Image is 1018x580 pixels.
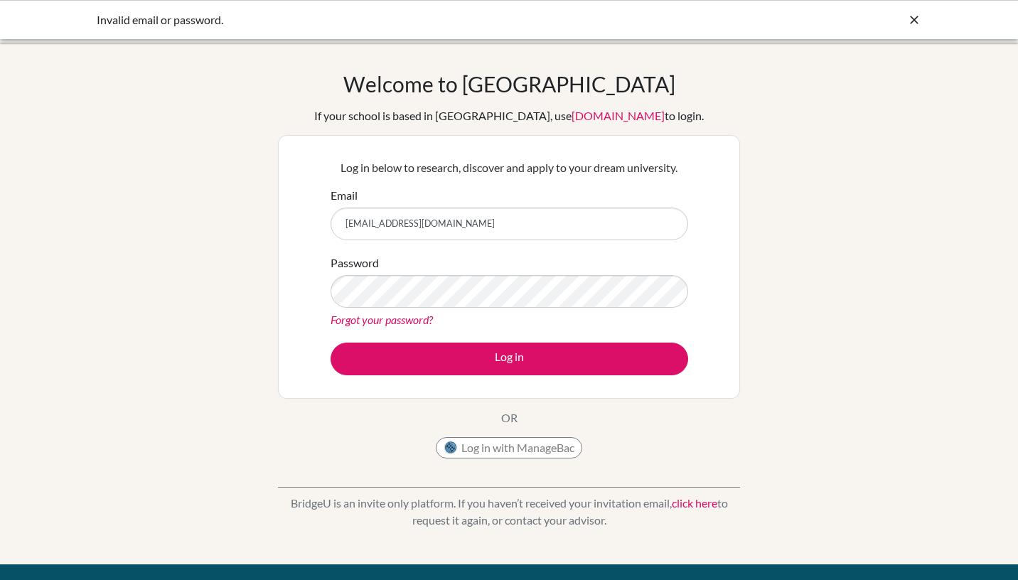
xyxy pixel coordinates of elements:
p: OR [501,409,518,426]
h1: Welcome to [GEOGRAPHIC_DATA] [343,71,675,97]
a: Forgot your password? [331,313,433,326]
p: BridgeU is an invite only platform. If you haven’t received your invitation email, to request it ... [278,495,740,529]
a: [DOMAIN_NAME] [572,109,665,122]
label: Password [331,254,379,272]
button: Log in [331,343,688,375]
label: Email [331,187,358,204]
div: If your school is based in [GEOGRAPHIC_DATA], use to login. [314,107,704,124]
a: click here [672,496,717,510]
button: Log in with ManageBac [436,437,582,458]
p: Log in below to research, discover and apply to your dream university. [331,159,688,176]
div: Invalid email or password. [97,11,708,28]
